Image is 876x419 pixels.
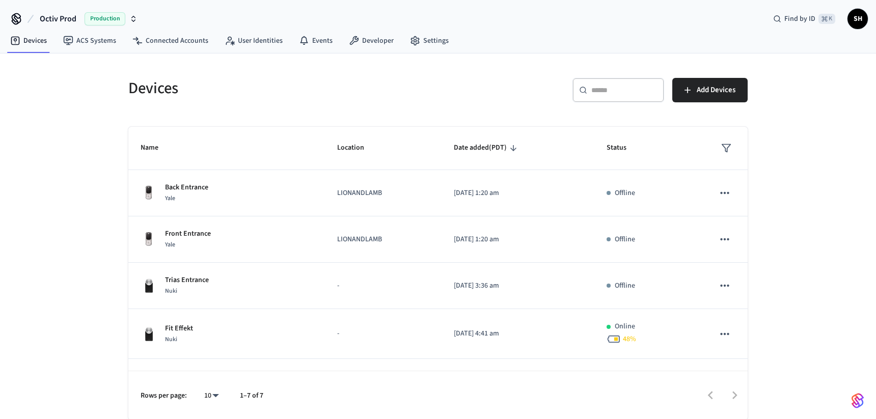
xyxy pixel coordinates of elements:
span: Add Devices [697,83,735,97]
span: Yale [165,194,175,203]
p: - [337,328,429,339]
button: Add Devices [672,78,748,102]
img: Yale Assure Touchscreen Wifi Smart Lock, Satin Nickel, Front [141,185,157,201]
p: Trias Entrance [165,275,209,286]
a: ACS Systems [55,32,124,50]
span: Nuki [165,335,177,344]
img: Yale Assure Touchscreen Wifi Smart Lock, Satin Nickel, Front [141,231,157,247]
span: ⌘ K [818,14,835,24]
img: Nuki Smart Lock 3.0 Pro Black, Front [141,326,157,342]
button: SH [847,9,868,29]
p: Front Entrance [165,229,211,239]
p: - [337,281,429,291]
span: Nuki [165,287,177,295]
p: Rows per page: [141,390,187,401]
p: 1–7 of 7 [240,390,263,401]
a: Settings [402,32,457,50]
span: SH [848,10,867,28]
p: Offline [615,188,635,199]
a: Developer [341,32,402,50]
p: LIONANDLAMB [337,234,429,245]
h5: Devices [128,78,432,99]
p: Offline [615,281,635,291]
span: Yale [165,240,175,249]
div: Find by ID⌘ K [765,10,843,28]
p: LIONANDLAMB [337,188,429,199]
p: [DATE] 4:41 am [454,328,582,339]
img: Nuki Smart Lock 3.0 Pro Black, Front [141,277,157,294]
p: [DATE] 1:20 am [454,188,582,199]
span: Find by ID [784,14,815,24]
a: User Identities [216,32,291,50]
p: [DATE] 3:36 am [454,281,582,291]
div: 10 [199,388,224,403]
p: Fit Effekt [165,323,193,334]
p: Back Entrance [165,182,208,193]
p: [DATE] 1:20 am [454,234,582,245]
span: Date added(PDT) [454,140,520,156]
span: Status [607,140,640,156]
a: Events [291,32,341,50]
span: Octiv Prod [40,13,76,25]
span: Location [337,140,377,156]
a: Connected Accounts [124,32,216,50]
p: Offline [615,234,635,245]
span: Production [85,12,125,25]
img: SeamLogoGradient.69752ec5.svg [852,393,864,409]
p: Online [615,321,635,332]
a: Devices [2,32,55,50]
span: Name [141,140,172,156]
span: 48 % [623,334,636,344]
